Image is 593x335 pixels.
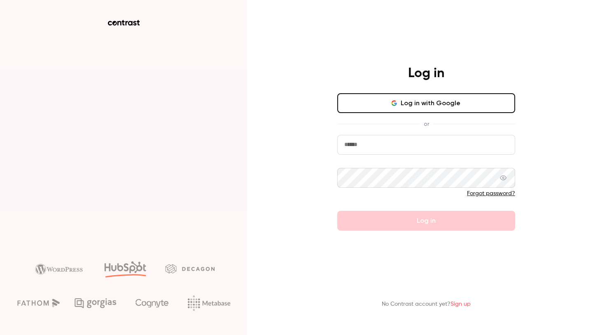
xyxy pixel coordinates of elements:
a: Forgot password? [467,191,515,196]
h4: Log in [408,65,444,82]
span: or [420,120,433,128]
a: Sign up [451,301,471,307]
button: Log in with Google [337,93,515,113]
img: decagon [165,264,215,273]
p: No Contrast account yet? [382,300,471,309]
